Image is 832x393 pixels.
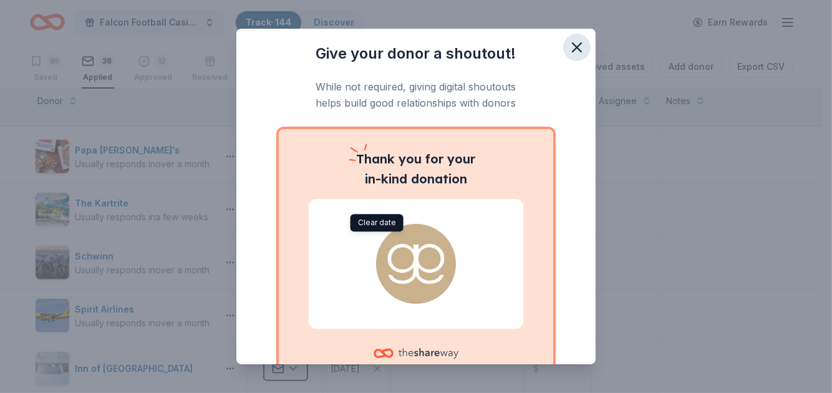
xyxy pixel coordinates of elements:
[261,44,571,64] h3: Give your donor a shoutout!
[261,79,571,112] p: While not required, giving digital shoutouts helps build good relationships with donors
[357,151,395,167] span: Thank
[324,224,508,304] img: gorjana
[351,214,404,231] div: Clear date
[309,149,523,189] p: you for your in-kind donation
